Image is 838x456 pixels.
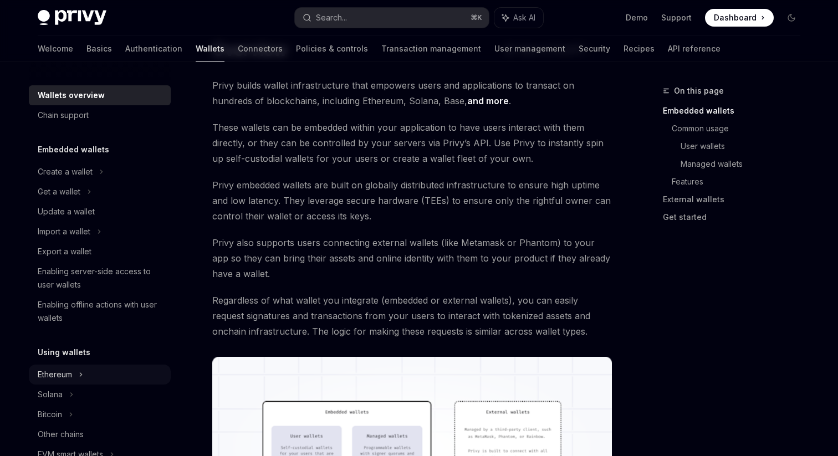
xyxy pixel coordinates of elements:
[624,35,655,62] a: Recipes
[467,95,509,107] a: and more
[714,12,757,23] span: Dashboard
[29,295,171,328] a: Enabling offline actions with user wallets
[513,12,535,23] span: Ask AI
[29,105,171,125] a: Chain support
[238,35,283,62] a: Connectors
[29,262,171,295] a: Enabling server-side access to user wallets
[125,35,182,62] a: Authentication
[381,35,481,62] a: Transaction management
[38,298,164,325] div: Enabling offline actions with user wallets
[38,165,93,178] div: Create a wallet
[663,191,809,208] a: External wallets
[212,235,612,281] span: Privy also supports users connecting external wallets (like Metamask or Phantom) to your app so t...
[212,78,612,109] span: Privy builds wallet infrastructure that empowers users and applications to transact on hundreds o...
[579,35,610,62] a: Security
[38,265,164,291] div: Enabling server-side access to user wallets
[471,13,482,22] span: ⌘ K
[38,408,62,421] div: Bitcoin
[38,245,91,258] div: Export a wallet
[29,202,171,222] a: Update a wallet
[86,35,112,62] a: Basics
[661,12,692,23] a: Support
[38,388,63,401] div: Solana
[29,85,171,105] a: Wallets overview
[38,225,90,238] div: Import a wallet
[38,205,95,218] div: Update a wallet
[626,12,648,23] a: Demo
[38,89,105,102] div: Wallets overview
[29,242,171,262] a: Export a wallet
[316,11,347,24] div: Search...
[668,35,721,62] a: API reference
[38,428,84,441] div: Other chains
[38,368,72,381] div: Ethereum
[672,173,809,191] a: Features
[783,9,800,27] button: Toggle dark mode
[295,8,489,28] button: Search...⌘K
[672,120,809,137] a: Common usage
[38,109,89,122] div: Chain support
[494,35,565,62] a: User management
[681,137,809,155] a: User wallets
[705,9,774,27] a: Dashboard
[681,155,809,173] a: Managed wallets
[38,185,80,198] div: Get a wallet
[212,120,612,166] span: These wallets can be embedded within your application to have users interact with them directly, ...
[29,424,171,444] a: Other chains
[38,10,106,25] img: dark logo
[663,102,809,120] a: Embedded wallets
[494,8,543,28] button: Ask AI
[38,346,90,359] h5: Using wallets
[212,293,612,339] span: Regardless of what wallet you integrate (embedded or external wallets), you can easily request si...
[663,208,809,226] a: Get started
[38,143,109,156] h5: Embedded wallets
[38,35,73,62] a: Welcome
[674,84,724,98] span: On this page
[212,177,612,224] span: Privy embedded wallets are built on globally distributed infrastructure to ensure high uptime and...
[196,35,224,62] a: Wallets
[296,35,368,62] a: Policies & controls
